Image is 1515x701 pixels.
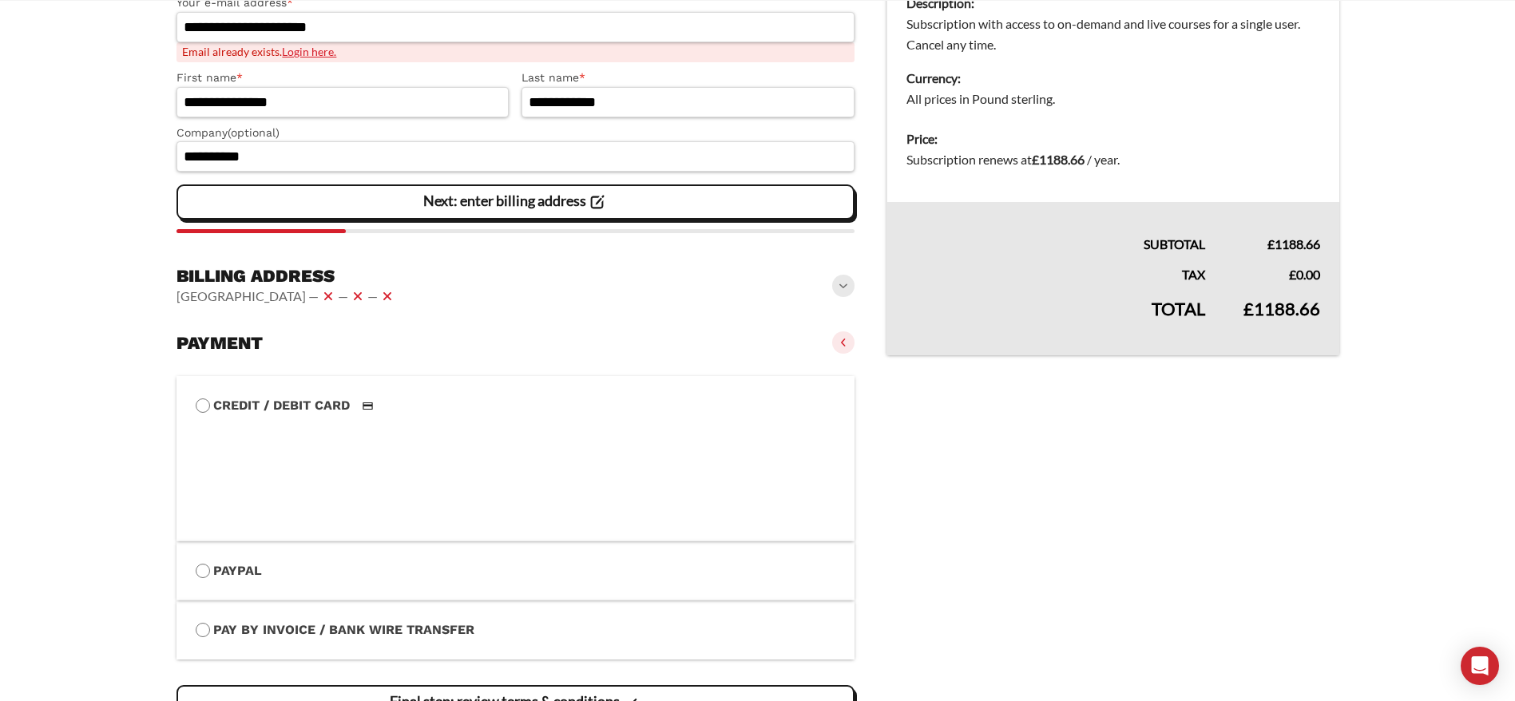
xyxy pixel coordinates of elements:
img: Credit / Debit Card [353,396,383,415]
div: Open Intercom Messenger [1461,647,1499,685]
span: Email already exists. [176,42,855,62]
span: / year [1087,152,1117,167]
dd: All prices in Pound sterling. [906,89,1319,109]
a: Login here. [282,45,336,58]
iframe: Secure payment input frame [192,413,833,522]
label: First name [176,69,510,87]
input: Credit / Debit CardCredit / Debit Card [196,398,210,413]
vaadin-horizontal-layout: [GEOGRAPHIC_DATA] — — — [176,287,397,306]
span: Subscription renews at . [906,152,1120,167]
span: £ [1243,298,1254,319]
span: £ [1267,236,1275,251]
input: Pay by Invoice / Bank Wire Transfer [196,623,210,637]
h3: Billing address [176,265,397,287]
bdi: 1188.66 [1032,152,1085,167]
dt: Price: [906,129,1319,149]
bdi: 1188.66 [1267,236,1320,251]
dt: Currency: [906,68,1319,89]
dd: Subscription with access to on-demand and live courses for a single user. Cancel any time. [906,14,1319,55]
label: Pay by Invoice / Bank Wire Transfer [196,620,836,640]
bdi: 1188.66 [1243,298,1320,319]
h3: Payment [176,332,263,354]
label: Company [176,124,855,142]
span: £ [1289,267,1296,282]
label: PayPal [196,560,836,581]
th: Subtotal [887,202,1224,255]
span: £ [1032,152,1039,167]
label: Credit / Debit Card [196,395,836,416]
span: (optional) [228,126,280,139]
th: Total [887,285,1224,355]
bdi: 0.00 [1289,267,1320,282]
label: Last name [522,69,855,87]
th: Tax [887,255,1224,285]
vaadin-button: Next: enter billing address [176,184,855,220]
input: PayPal [196,564,210,578]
